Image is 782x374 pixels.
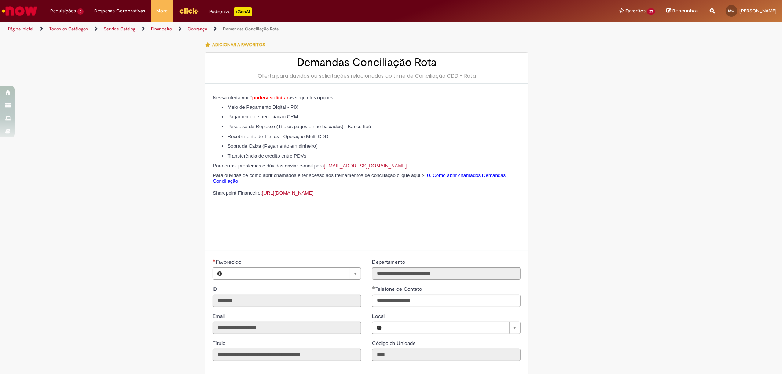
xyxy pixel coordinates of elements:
[647,8,655,15] span: 23
[213,340,227,347] label: Somente leitura - Título
[386,322,520,334] a: Limpar campo Local
[205,37,269,52] button: Adicionar a Favoritos
[227,134,328,139] span: Recebimento de Títulos - Operação Multi CDD
[179,5,199,16] img: click_logo_yellow_360x200.png
[372,313,386,319] span: Local
[49,26,88,32] a: Todos os Catálogos
[372,286,375,289] span: Obrigatório Preenchido
[372,340,417,347] label: Somente leitura - Código da Unidade
[227,114,298,119] span: Pagamento de negociação CRM
[262,190,314,196] a: [URL][DOMAIN_NAME]
[213,173,506,196] span: Para dúvidas de como abrir chamados e ter acesso aos treinamentos de conciliação clique aqui > Sh...
[5,22,516,36] ul: Trilhas de página
[213,312,226,320] label: Somente leitura - Email
[226,268,361,279] a: Limpar campo Favorecido
[223,26,279,32] a: Demandas Conciliação Rota
[213,56,521,68] h2: Demandas Conciliação Rota
[213,286,219,292] span: Somente leitura - ID
[372,349,521,361] input: Código da Unidade
[289,95,334,100] span: as seguintes opções:
[1,4,38,18] img: ServiceNow
[213,173,506,184] a: 10. Como abrir chamados Demandas Conciliação
[77,8,84,15] span: 5
[213,163,407,169] span: Para erros, problemas e dúvidas enviar e-mail para
[375,286,423,292] span: Telefone de Contato
[324,163,407,169] a: [EMAIL_ADDRESS][DOMAIN_NAME]
[739,8,777,14] span: [PERSON_NAME]
[372,259,407,265] span: Somente leitura - Departamento
[95,7,146,15] span: Despesas Corporativas
[227,104,298,110] span: Meio de Pagamento Digital - PIX
[213,322,361,334] input: Email
[252,95,289,100] span: poderá solicitar
[234,7,252,16] p: +GenAi
[50,7,76,15] span: Requisições
[213,259,216,262] span: Necessários
[372,295,521,307] input: Telefone de Contato
[227,124,371,129] span: Pesquisa de Repasse (Títulos pagos e não baixados) - Banco Itaú
[213,268,226,279] button: Favorecido, Visualizar este registro
[212,42,265,48] span: Adicionar a Favoritos
[227,153,306,159] span: Transferência de crédito entre PDVs
[210,7,252,16] div: Padroniza
[672,7,699,14] span: Rascunhos
[104,26,135,32] a: Service Catalog
[188,26,207,32] a: Cobrança
[151,26,172,32] a: Financeiro
[372,258,407,266] label: Somente leitura - Departamento
[666,8,699,15] a: Rascunhos
[213,285,219,293] label: Somente leitura - ID
[157,7,168,15] span: More
[625,7,646,15] span: Favoritos
[227,143,317,149] span: Sobra de Caixa (Pagamento em dinheiro)
[216,259,243,265] span: Necessários - Favorecido
[8,26,33,32] a: Página inicial
[213,349,361,361] input: Título
[728,8,735,13] span: MO
[213,295,361,307] input: ID
[372,322,386,334] button: Local, Visualizar este registro
[213,95,252,100] span: Nessa oferta você
[213,72,521,79] div: Oferta para dúvidas ou solicitações relacionadas ao time de Conciliação CDD - Rota
[372,267,521,280] input: Departamento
